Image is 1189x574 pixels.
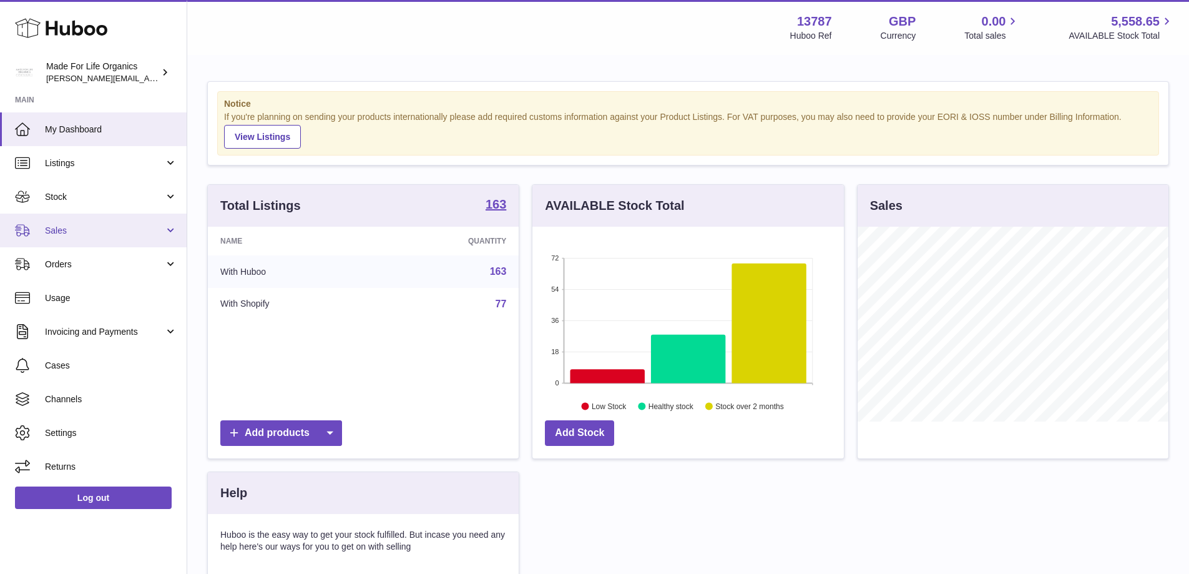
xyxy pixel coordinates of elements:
div: Currency [881,30,916,42]
span: Sales [45,225,164,237]
span: [PERSON_NAME][EMAIL_ADDRESS][PERSON_NAME][DOMAIN_NAME] [46,73,317,83]
span: 0.00 [982,13,1006,30]
h3: AVAILABLE Stock Total [545,197,684,214]
a: 77 [496,299,507,309]
span: My Dashboard [45,124,177,136]
text: 18 [552,348,559,355]
th: Name [208,227,376,255]
span: Usage [45,292,177,304]
span: Invoicing and Payments [45,326,164,338]
a: 5,558.65 AVAILABLE Stock Total [1069,13,1174,42]
span: Channels [45,393,177,405]
a: Log out [15,487,172,509]
strong: Notice [224,98,1152,110]
h3: Sales [870,197,903,214]
a: 163 [486,198,506,213]
span: Returns [45,461,177,473]
td: With Huboo [208,255,376,288]
text: Healthy stock [648,402,694,410]
td: With Shopify [208,288,376,320]
strong: GBP [889,13,916,30]
span: Cases [45,360,177,372]
strong: 163 [486,198,506,210]
span: Settings [45,427,177,439]
th: Quantity [376,227,519,255]
text: Low Stock [592,402,627,410]
div: If you're planning on sending your products internationally please add required customs informati... [224,111,1152,149]
a: View Listings [224,125,301,149]
strong: 13787 [797,13,832,30]
text: Stock over 2 months [716,402,784,410]
span: Orders [45,259,164,270]
a: 163 [490,266,507,277]
span: Total sales [964,30,1020,42]
img: geoff.winwood@madeforlifeorganics.com [15,63,34,82]
a: Add products [220,420,342,446]
span: 5,558.65 [1111,13,1160,30]
p: Huboo is the easy way to get your stock fulfilled. But incase you need any help here's our ways f... [220,529,506,553]
span: Listings [45,157,164,169]
text: 54 [552,285,559,293]
span: Stock [45,191,164,203]
div: Huboo Ref [790,30,832,42]
div: Made For Life Organics [46,61,159,84]
a: Add Stock [545,420,614,446]
text: 36 [552,317,559,324]
text: 72 [552,254,559,262]
a: 0.00 Total sales [964,13,1020,42]
h3: Total Listings [220,197,301,214]
span: AVAILABLE Stock Total [1069,30,1174,42]
h3: Help [220,485,247,502]
text: 0 [555,379,559,387]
